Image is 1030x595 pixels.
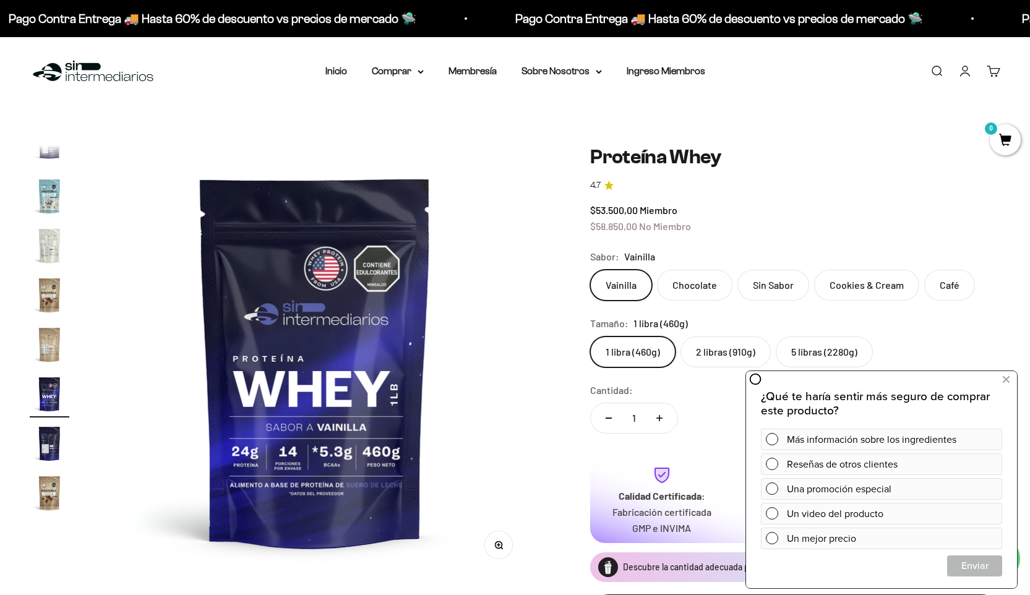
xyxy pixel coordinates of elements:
span: Descubre la cantidad adecuada para ti. [623,562,771,572]
a: 0 [990,134,1021,148]
legend: Sabor: [590,249,619,265]
a: Ingreso Miembros [627,66,705,76]
summary: Comprar [372,63,424,79]
button: Ir al artículo 20 [30,473,69,516]
p: Pago Contra Entrega 🚚 Hasta 60% de descuento vs precios de mercado 🛸 [474,9,882,28]
span: Miembro [640,204,677,216]
button: Ir al artículo 15 [30,226,69,269]
iframe: zigpoll-iframe [746,370,1017,588]
legend: Tamaño: [590,315,629,332]
span: 4.7 [590,179,601,192]
label: Cantidad: [590,382,633,398]
img: Proteína Whey [30,325,69,364]
a: Membresía [448,66,497,76]
p: Fabricación certificada GMP e INVIMA [605,504,719,536]
img: Proteína Whey [30,374,69,414]
button: Ir al artículo 18 [30,374,69,417]
a: 4.74.7 de 5.0 estrellas [590,179,1000,192]
p: Dosis clínicas para resultados máximos [739,504,852,536]
span: $53.500,00 [590,204,638,216]
h1: Proteína Whey [590,145,1000,169]
button: Ir al artículo 14 [30,176,69,220]
img: Proteína Whey [30,226,69,265]
button: Ir al artículo 13 [30,127,69,170]
span: No Miembro [639,220,691,232]
mark: 0 [984,121,998,136]
span: 1 libra (460g) [633,315,688,332]
strong: Calidad Certificada: [619,490,705,502]
img: Proteína [598,557,618,577]
button: Aumentar cantidad [642,403,677,433]
img: Proteína Whey [30,176,69,216]
img: Proteína Whey [30,275,69,315]
img: Proteína Whey [99,145,531,577]
button: Ir al artículo 17 [30,325,69,368]
img: Proteína Whey [30,127,69,166]
span: Vainilla [624,249,655,265]
button: Reducir cantidad [591,403,627,433]
img: Proteína Whey [30,473,69,513]
button: Ir al artículo 16 [30,275,69,319]
a: Inicio [325,66,347,76]
span: $58.850,00 [590,220,637,232]
img: Proteína Whey [30,424,69,463]
summary: Sobre Nosotros [521,63,602,79]
button: Ir al artículo 19 [30,424,69,467]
